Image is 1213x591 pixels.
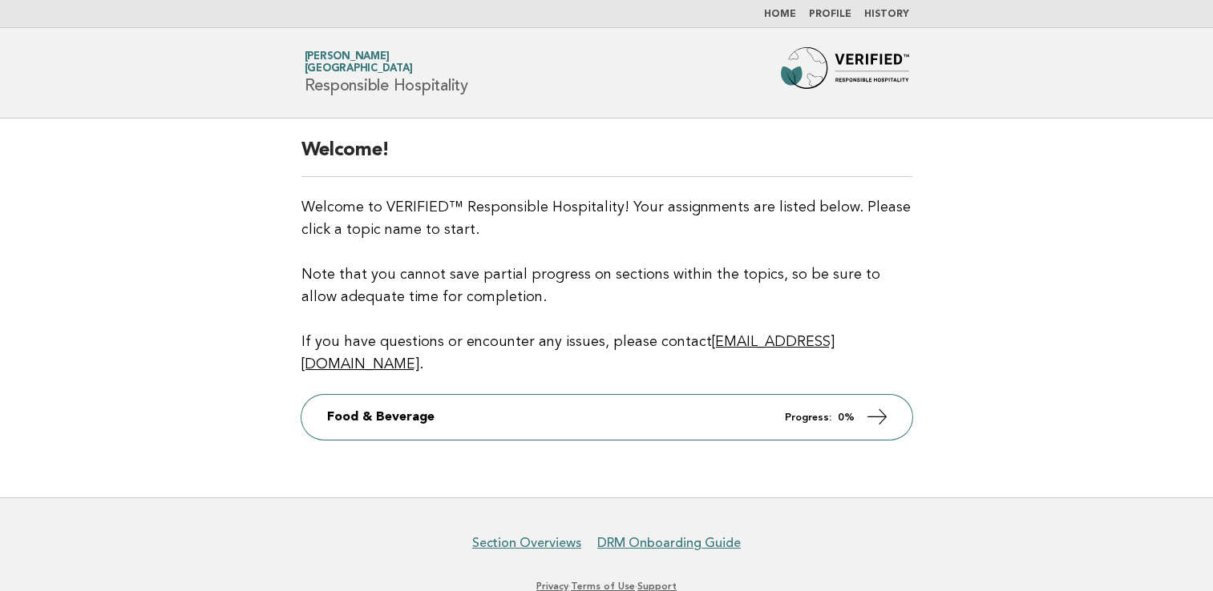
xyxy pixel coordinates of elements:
[301,138,912,177] h2: Welcome!
[597,535,741,551] a: DRM Onboarding Guide
[864,10,909,19] a: History
[809,10,851,19] a: Profile
[301,196,912,376] p: Welcome to VERIFIED™ Responsible Hospitality! Your assignments are listed below. Please click a t...
[305,52,468,94] h1: Responsible Hospitality
[305,51,413,74] a: [PERSON_NAME][GEOGRAPHIC_DATA]
[305,64,413,74] span: [GEOGRAPHIC_DATA]
[785,412,831,423] em: Progress:
[472,535,581,551] a: Section Overviews
[764,10,796,19] a: Home
[301,395,912,440] a: Food & Beverage Progress: 0%
[838,412,855,423] strong: 0%
[781,47,909,98] img: Forbes Travel Guide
